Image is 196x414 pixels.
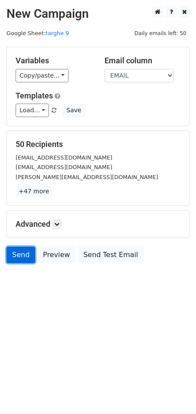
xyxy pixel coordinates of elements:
a: Copy/paste... [16,69,69,82]
h5: Email column [105,56,180,65]
a: Send [7,247,35,263]
a: +47 more [16,186,52,197]
small: [EMAIL_ADDRESS][DOMAIN_NAME] [16,164,112,170]
h5: Variables [16,56,91,65]
h5: Advanced [16,219,180,229]
h2: New Campaign [7,7,189,21]
a: Templates [16,91,53,100]
h5: 50 Recipients [16,140,180,149]
a: Preview [37,247,75,263]
a: Send Test Email [78,247,144,263]
iframe: Chat Widget [153,372,196,414]
div: Widget chat [153,372,196,414]
small: [PERSON_NAME][EMAIL_ADDRESS][DOMAIN_NAME] [16,174,158,180]
small: Google Sheet: [7,30,69,36]
a: targhe 9 [46,30,69,36]
small: [EMAIL_ADDRESS][DOMAIN_NAME] [16,154,112,161]
a: Daily emails left: 50 [131,30,189,36]
a: Load... [16,104,49,117]
span: Daily emails left: 50 [131,29,189,38]
button: Save [62,104,85,117]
